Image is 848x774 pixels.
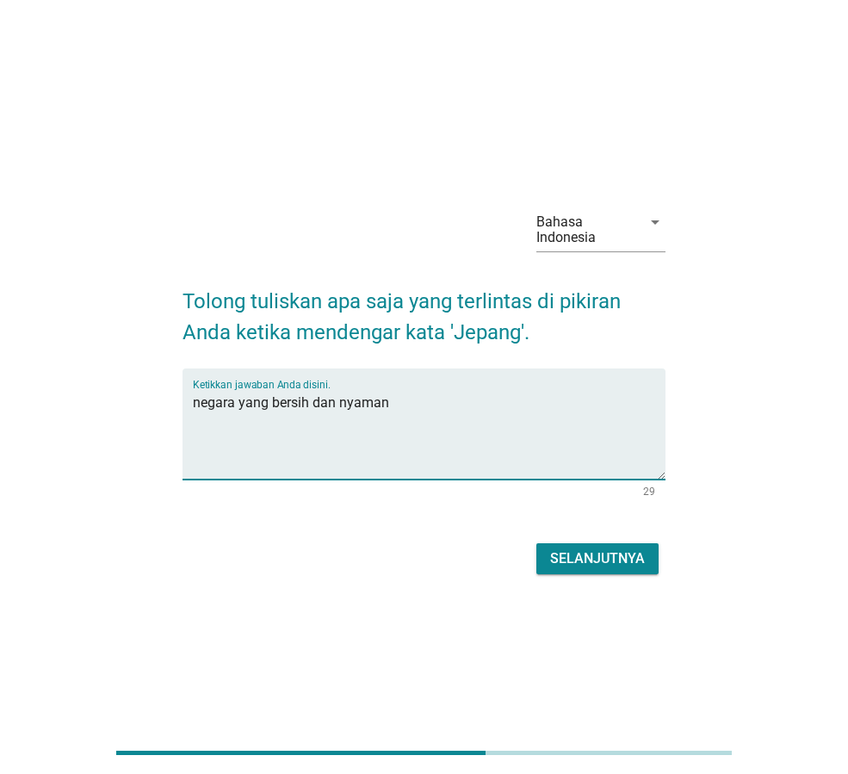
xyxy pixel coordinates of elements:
textarea: Ketikkan jawaban Anda disini. [193,389,665,480]
div: 29 [643,486,655,497]
div: Selanjutnya [550,548,645,569]
i: arrow_drop_down [645,212,665,232]
button: Selanjutnya [536,543,659,574]
h2: Tolong tuliskan apa saja yang terlintas di pikiran Anda ketika mendengar kata 'Jepang'. [183,269,665,348]
div: Bahasa Indonesia [536,214,631,245]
